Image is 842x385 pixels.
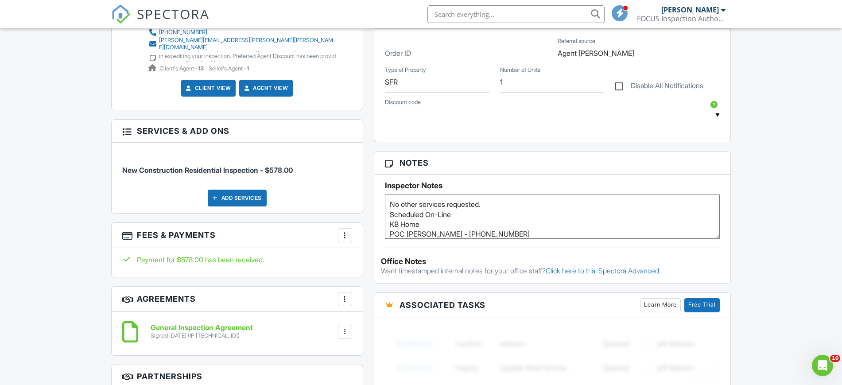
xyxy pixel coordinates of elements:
a: Client View [184,84,231,93]
li: Service: New Construction Residential Inspection [122,149,352,182]
a: SPECTORA [111,12,210,31]
a: [PHONE_NUMBER] [148,28,336,37]
p: Want timestamped internal notes for your office staff? [381,266,724,276]
label: Order ID [385,48,411,58]
h3: Services & Add ons [112,120,363,143]
div: NOTE: Two CMI/CPI Inspectors are assigned on this inspection to assist in expediting your inspect... [159,46,336,67]
strong: 13 [198,65,204,72]
iframe: Intercom live chat [812,355,833,376]
div: Payment for $578.00 has been received. [122,255,352,264]
span: Client's Agent - [159,65,205,72]
label: Disable All Notifications [615,82,703,93]
div: FOCUS Inspection Authority [637,14,726,23]
a: [PERSON_NAME][EMAIL_ADDRESS][PERSON_NAME][PERSON_NAME][DOMAIN_NAME] [148,37,336,51]
label: Number of Units [500,66,540,74]
a: Agent View [242,84,288,93]
input: Number of Units [500,71,605,93]
span: Associated Tasks [400,299,485,311]
a: General Inspection Agreement Signed [DATE] (IP [TECHNICAL_ID]) [151,324,253,339]
img: The Best Home Inspection Software - Spectora [111,4,131,24]
a: Click here to trial Spectora Advanced. [546,266,661,275]
h6: General Inspection Agreement [151,324,253,332]
div: Signed [DATE] (IP [TECHNICAL_ID]) [151,332,253,339]
div: Add Services [208,190,267,206]
strong: 1 [247,65,249,72]
label: Referral source [558,37,595,45]
h3: Fees & Payments [112,223,363,248]
div: [PERSON_NAME] [661,5,719,14]
a: Free Trial [684,298,720,312]
label: Discount code [385,98,421,106]
span: New Construction Residential Inspection - $578.00 [122,166,293,175]
input: Search everything... [427,5,605,23]
h3: Agreements [112,287,363,312]
h5: Inspector Notes [385,181,720,190]
input: Type of Property [385,71,489,93]
label: Type of Property [385,66,426,74]
span: SPECTORA [137,4,210,23]
div: [PERSON_NAME][EMAIL_ADDRESS][PERSON_NAME][PERSON_NAME][DOMAIN_NAME] [159,37,336,51]
h3: Notes [374,152,731,175]
span: 10 [830,355,840,362]
span: Seller's Agent - [209,65,249,72]
textarea: No other services requested. Scheduled On-Line KB Home POC [PERSON_NAME] - [PHONE_NUMBER] [EMAIL_... [385,194,720,239]
a: Learn More [640,298,681,312]
div: Office Notes [381,257,724,266]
